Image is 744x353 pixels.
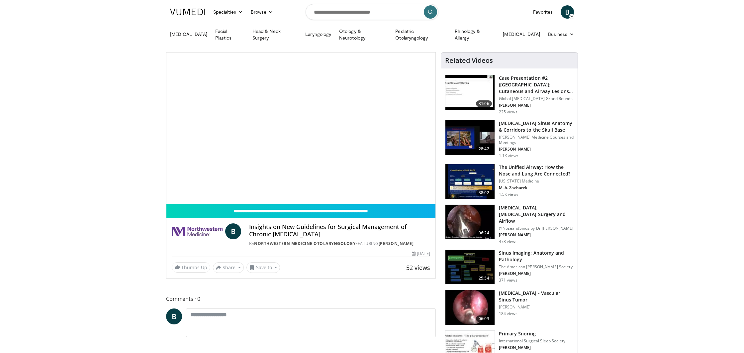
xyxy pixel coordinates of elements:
a: Facial Plastics [211,28,248,41]
img: 276d523b-ec6d-4eb7-b147-bbf3804ee4a7.150x105_q85_crop-smart_upscale.jpg [445,120,495,155]
a: Otology & Neurotology [335,28,391,41]
h3: Primary Snoring [499,330,565,337]
img: fce5840f-3651-4d2e-85b0-3edded5ac8fb.150x105_q85_crop-smart_upscale.jpg [445,164,495,199]
h3: [MEDICAL_DATA] - Vascular Sinus Tumor [499,290,574,303]
img: VuMedi Logo [170,9,205,15]
p: 371 views [499,278,517,283]
p: [PERSON_NAME] [499,345,565,350]
span: 25:54 [476,275,492,282]
p: 478 views [499,239,517,244]
img: 9ed0e65e-186e-47f9-881c-899f9222644a.150x105_q85_crop-smart_upscale.jpg [445,290,495,325]
a: B [561,5,574,19]
h3: Sinus Imaging: Anatomy and Pathology [499,250,574,263]
a: Browse [247,5,277,19]
p: International Surgical Sleep Society [499,338,565,344]
span: Comments 0 [166,294,436,303]
h4: Related Videos [445,57,493,64]
a: Specialties [209,5,247,19]
button: Share [213,262,244,273]
a: B [166,308,182,324]
a: Business [544,28,578,41]
span: 06:03 [476,315,492,322]
a: 06:03 [MEDICAL_DATA] - Vascular Sinus Tumor [PERSON_NAME] 184 views [445,290,574,325]
a: B [225,223,241,239]
a: Pediatric Otolaryngology [391,28,450,41]
button: Save to [246,262,280,273]
p: 225 views [499,109,517,115]
h3: [MEDICAL_DATA],[MEDICAL_DATA] Surgery and Airflow [499,204,574,224]
span: 06:24 [476,230,492,236]
p: [PERSON_NAME] Medicine Courses and Meetings [499,135,574,145]
a: 25:54 Sinus Imaging: Anatomy and Pathology The American [PERSON_NAME] Society [PERSON_NAME] 371 v... [445,250,574,285]
p: @NoseandSinus by Dr [PERSON_NAME] [499,226,574,231]
a: 06:24 [MEDICAL_DATA],[MEDICAL_DATA] Surgery and Airflow @NoseandSinus by Dr [PERSON_NAME] [PERSON... [445,204,574,244]
p: 184 views [499,311,517,316]
div: [DATE] [412,251,430,257]
h3: The Unified Airway: How the Nose and Lung Are Connected? [499,164,574,177]
p: [PERSON_NAME] [499,304,574,310]
h3: Case Presentation #2 ([GEOGRAPHIC_DATA]): Cutaneous and Airway Lesions i… [499,75,574,95]
p: [PERSON_NAME] [499,103,574,108]
p: 1.1K views [499,153,518,159]
p: [PERSON_NAME] [499,232,574,238]
span: 52 views [406,264,430,272]
span: 31:06 [476,100,492,107]
p: 1.5K views [499,192,518,197]
a: [PERSON_NAME] [379,241,414,246]
h4: Insights on New Guidelines for Surgical Management of Chronic [MEDICAL_DATA] [249,223,430,238]
p: The American [PERSON_NAME] Society [499,264,574,270]
p: [PERSON_NAME] [499,147,574,152]
img: 5d00bf9a-6682-42b9-8190-7af1e88f226b.150x105_q85_crop-smart_upscale.jpg [445,250,495,285]
a: Northwestern Medicine Otolaryngology [254,241,355,246]
a: Favorites [529,5,557,19]
a: 31:06 Case Presentation #2 ([GEOGRAPHIC_DATA]): Cutaneous and Airway Lesions i… Global [MEDICAL_D... [445,75,574,115]
a: Thumbs Up [172,262,210,273]
p: Global [MEDICAL_DATA] Grand Rounds [499,96,574,101]
a: Laryngology [301,28,335,41]
img: 283069f7-db48-4020-b5ba-d883939bec3b.150x105_q85_crop-smart_upscale.jpg [445,75,495,110]
p: M. A. Zacharek [499,185,574,190]
img: Northwestern Medicine Otolaryngology [172,223,223,239]
h3: [MEDICAL_DATA] Sinus Anatomy & Corridors to the Skull Base [499,120,574,133]
p: [PERSON_NAME] [499,271,574,276]
a: [MEDICAL_DATA] [166,28,211,41]
div: By FEATURING [249,241,430,247]
a: Head & Neck Surgery [248,28,301,41]
a: 28:42 [MEDICAL_DATA] Sinus Anatomy & Corridors to the Skull Base [PERSON_NAME] Medicine Courses a... [445,120,574,159]
img: 5c1a841c-37ed-4666-a27e-9093f124e297.150x105_q85_crop-smart_upscale.jpg [445,205,495,239]
span: 38:02 [476,189,492,196]
a: [MEDICAL_DATA] [499,28,544,41]
span: 28:42 [476,146,492,152]
p: [US_STATE] Medicine [499,178,574,184]
a: Rhinology & Allergy [451,28,499,41]
video-js: Video Player [166,53,435,204]
input: Search topics, interventions [306,4,438,20]
a: 38:02 The Unified Airway: How the Nose and Lung Are Connected? [US_STATE] Medicine M. A. Zacharek... [445,164,574,199]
